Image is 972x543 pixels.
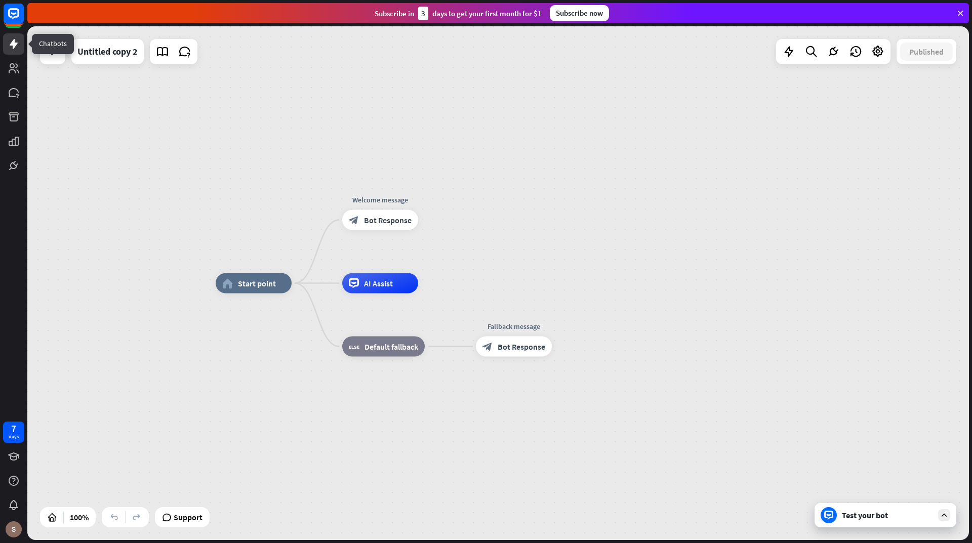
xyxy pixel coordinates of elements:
[482,342,493,352] i: block_bot_response
[468,321,559,331] div: Fallback message
[77,39,138,64] div: Untitled copy 2
[8,4,38,34] button: Open LiveChat chat widget
[222,278,233,288] i: home_2
[364,342,418,352] span: Default fallback
[418,7,428,20] div: 3
[9,433,19,440] div: days
[364,278,393,288] span: AI Assist
[11,424,16,433] div: 7
[900,43,953,61] button: Published
[349,342,359,352] i: block_fallback
[550,5,609,21] div: Subscribe now
[238,278,276,288] span: Start point
[174,509,202,525] span: Support
[335,195,426,205] div: Welcome message
[375,7,542,20] div: Subscribe in days to get your first month for $1
[498,342,545,352] span: Bot Response
[349,215,359,225] i: block_bot_response
[842,510,933,520] div: Test your bot
[364,215,412,225] span: Bot Response
[3,422,24,443] a: 7 days
[67,509,92,525] div: 100%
